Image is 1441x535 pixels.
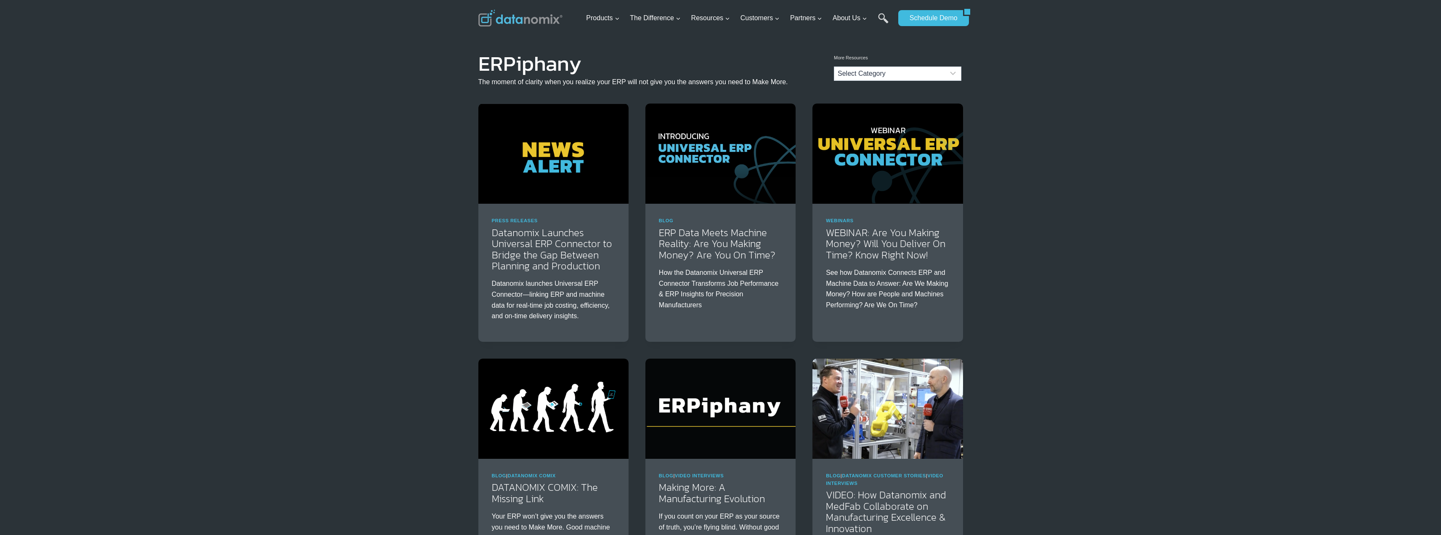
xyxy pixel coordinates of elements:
[492,473,556,478] span: |
[508,473,556,478] a: Datanomix Comix
[630,13,681,24] span: The Difference
[659,225,775,262] a: ERP Data Meets Machine Reality: Are You Making Money? Are You On Time?
[492,473,507,478] a: Blog
[826,267,949,310] p: See how Datanomix Connects ERP and Machine Data to Answer: Are We Making Money? How are People an...
[478,104,629,204] img: Datanomix News Alert
[898,10,963,26] a: Schedule Demo
[492,480,598,506] a: DATANOMIX COMIX: The Missing Link
[826,473,841,478] a: Blog
[842,473,926,478] a: Datanomix Customer Stories
[586,13,619,24] span: Products
[659,473,724,478] span: |
[826,473,943,486] span: | |
[492,218,538,223] a: Press Releases
[478,359,629,459] img: Good Machine Data is The Missing Link. Datanomix is How You Evolve.
[740,13,780,24] span: Customers
[826,225,945,262] a: WEBINAR: Are You Making Money? Will You Deliver On Time? Know Right Now!
[826,473,943,486] a: Video Interviews
[826,218,853,223] a: Webinars
[645,359,796,459] img: ERPiphany - The moment you realize your ERP won’t give you the answers you need to make more.
[583,5,894,32] nav: Primary Navigation
[478,57,788,70] h1: ERPiphany
[691,13,730,24] span: Resources
[812,359,963,459] img: Medfab Partners on G-Code Cloud Development
[833,13,867,24] span: About Us
[492,225,612,273] a: Datanomix Launches Universal ERP Connector to Bridge the Gap Between Planning and Production
[478,10,563,27] img: Datanomix
[675,473,724,478] a: Video Interviews
[878,13,889,32] a: Search
[659,473,674,478] a: Blog
[659,480,765,506] a: Making More: A Manufacturing Evolution
[645,104,796,204] img: How the Datanomix Universal ERP Connector Transforms Job Performance & ERP Insights
[659,267,782,310] p: How the Datanomix Universal ERP Connector Transforms Job Performance & ERP Insights for Precision...
[478,77,788,88] p: The moment of clarity when you realize your ERP will not give you the answers you need to Make More.
[834,54,961,62] p: More Resources
[790,13,822,24] span: Partners
[812,104,963,204] img: Bridge the gap between planning & production with the Datanomix Universal ERP Connector
[659,218,674,223] a: Blog
[492,278,615,321] p: Datanomix launches Universal ERP Connector—linking ERP and machine data for real-time job costing...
